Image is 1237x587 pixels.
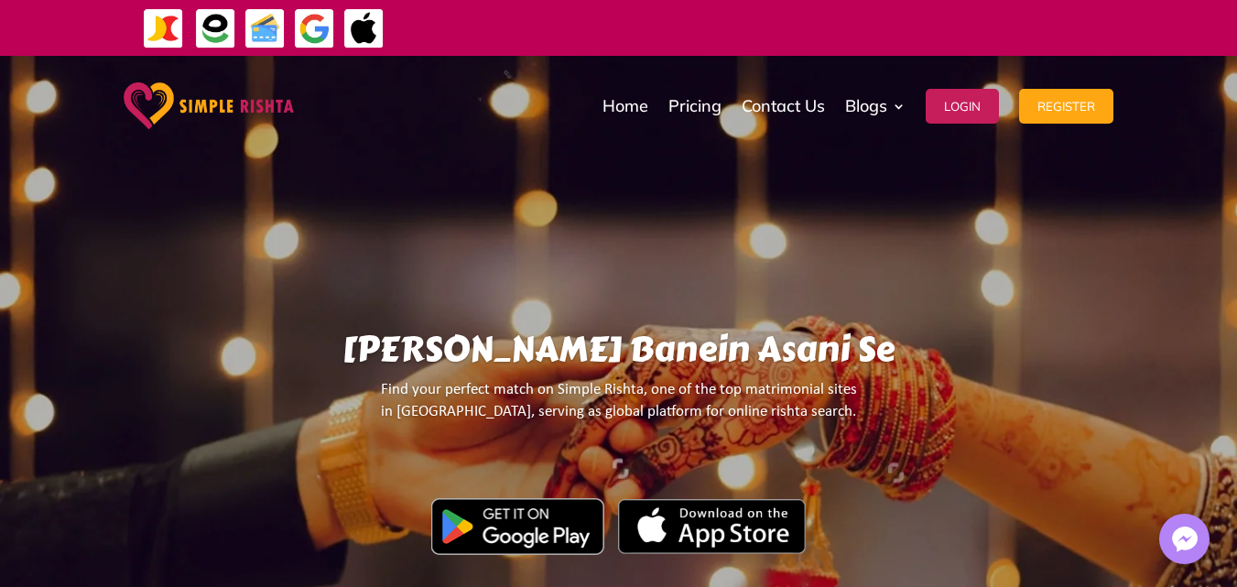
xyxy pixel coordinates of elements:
[161,329,1076,379] h1: [PERSON_NAME] Banein Asani Se
[845,60,906,152] a: Blogs
[1019,60,1113,152] a: Register
[431,498,604,555] img: Google Play
[602,60,648,152] a: Home
[294,8,335,49] img: GooglePay-icon
[926,60,999,152] a: Login
[926,89,999,124] button: Login
[668,60,722,152] a: Pricing
[742,60,825,152] a: Contact Us
[143,8,184,49] img: JazzCash-icon
[161,379,1076,439] p: Find your perfect match on Simple Rishta, one of the top matrimonial sites in [GEOGRAPHIC_DATA], ...
[1166,521,1203,558] img: Messenger
[195,8,236,49] img: EasyPaisa-icon
[1019,89,1113,124] button: Register
[244,8,286,49] img: Credit Cards
[343,8,385,49] img: ApplePay-icon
